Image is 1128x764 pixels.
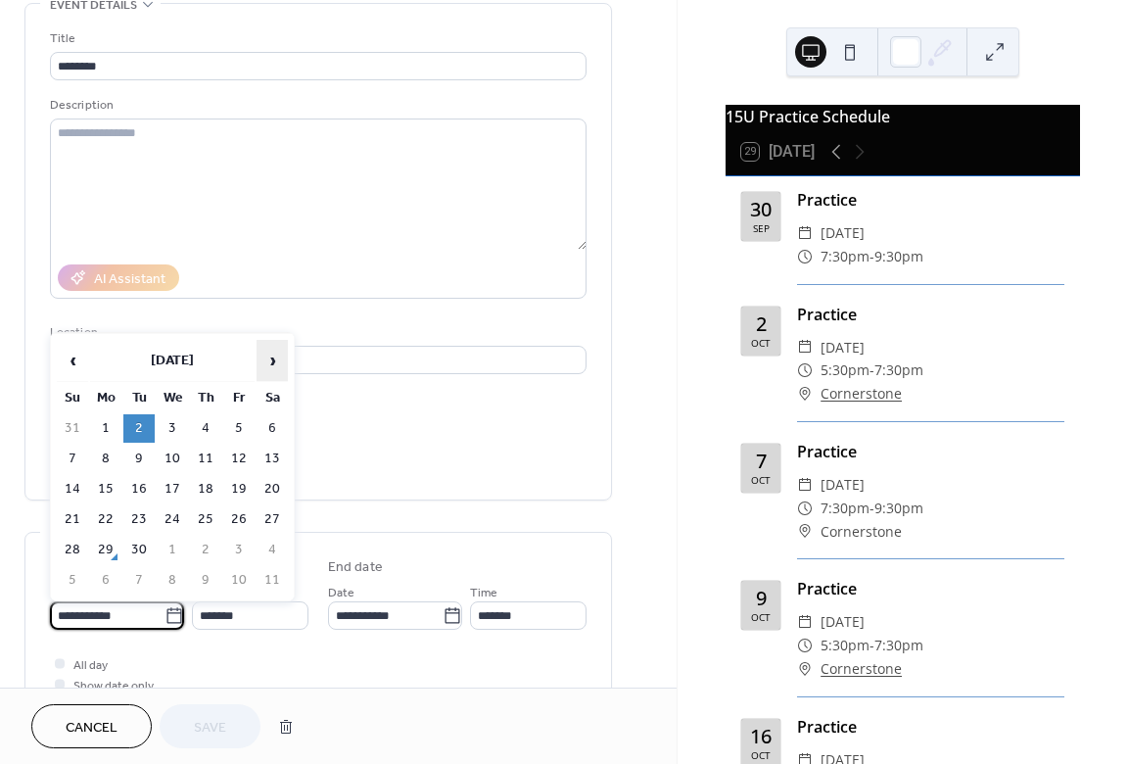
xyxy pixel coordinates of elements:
[756,314,767,334] div: 2
[821,657,902,681] a: Cornerstone
[328,557,383,578] div: End date
[797,188,1064,212] div: Practice
[157,536,188,564] td: 1
[821,473,865,497] span: [DATE]
[257,445,288,473] td: 13
[726,105,1080,128] div: 15U Practice Schedule
[797,358,813,382] div: ​
[470,583,497,603] span: Time
[821,245,869,268] span: 7:30pm
[874,245,923,268] span: 9:30pm
[797,715,1064,739] div: Practice
[223,414,255,443] td: 5
[821,520,902,544] span: Cornerstone
[797,577,1064,600] div: Practice
[90,536,121,564] td: 29
[257,384,288,412] th: Sa
[123,536,155,564] td: 30
[66,718,117,739] span: Cancel
[58,341,87,380] span: ‹
[821,336,865,359] span: [DATE]
[190,566,221,595] td: 9
[123,566,155,595] td: 7
[123,445,155,473] td: 9
[874,634,923,657] span: 7:30pm
[797,497,813,520] div: ​
[751,475,771,485] div: Oct
[257,475,288,503] td: 20
[90,340,255,382] th: [DATE]
[821,382,902,406] a: Cornerstone
[797,473,813,497] div: ​
[157,445,188,473] td: 10
[751,338,771,348] div: Oct
[190,445,221,473] td: 11
[750,727,772,746] div: 16
[90,505,121,534] td: 22
[90,384,121,412] th: Mo
[869,245,874,268] span: -
[157,505,188,534] td: 24
[874,497,923,520] span: 9:30pm
[223,384,255,412] th: Fr
[750,200,772,219] div: 30
[123,505,155,534] td: 23
[90,566,121,595] td: 6
[797,610,813,634] div: ​
[821,221,865,245] span: [DATE]
[57,475,88,503] td: 14
[157,566,188,595] td: 8
[157,384,188,412] th: We
[821,358,869,382] span: 5:30pm
[821,634,869,657] span: 5:30pm
[797,634,813,657] div: ​
[821,497,869,520] span: 7:30pm
[190,505,221,534] td: 25
[190,414,221,443] td: 4
[90,414,121,443] td: 1
[257,505,288,534] td: 27
[797,303,1064,326] div: Practice
[50,28,583,49] div: Title
[57,414,88,443] td: 31
[57,536,88,564] td: 28
[123,414,155,443] td: 2
[31,704,152,748] button: Cancel
[797,336,813,359] div: ​
[756,589,767,608] div: 9
[751,612,771,622] div: Oct
[258,341,287,380] span: ›
[50,322,583,343] div: Location
[57,505,88,534] td: 21
[797,382,813,406] div: ​
[751,750,771,760] div: Oct
[157,475,188,503] td: 17
[756,452,767,471] div: 7
[73,655,108,676] span: All day
[257,566,288,595] td: 11
[223,505,255,534] td: 26
[73,676,154,696] span: Show date only
[157,414,188,443] td: 3
[869,634,874,657] span: -
[821,610,865,634] span: [DATE]
[57,445,88,473] td: 7
[753,223,770,233] div: Sep
[90,475,121,503] td: 15
[123,384,155,412] th: Tu
[797,657,813,681] div: ​
[869,497,874,520] span: -
[797,245,813,268] div: ​
[797,221,813,245] div: ​
[223,475,255,503] td: 19
[257,414,288,443] td: 6
[190,536,221,564] td: 2
[223,536,255,564] td: 3
[57,566,88,595] td: 5
[797,440,1064,463] div: Practice
[874,358,923,382] span: 7:30pm
[797,520,813,544] div: ​
[223,445,255,473] td: 12
[90,445,121,473] td: 8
